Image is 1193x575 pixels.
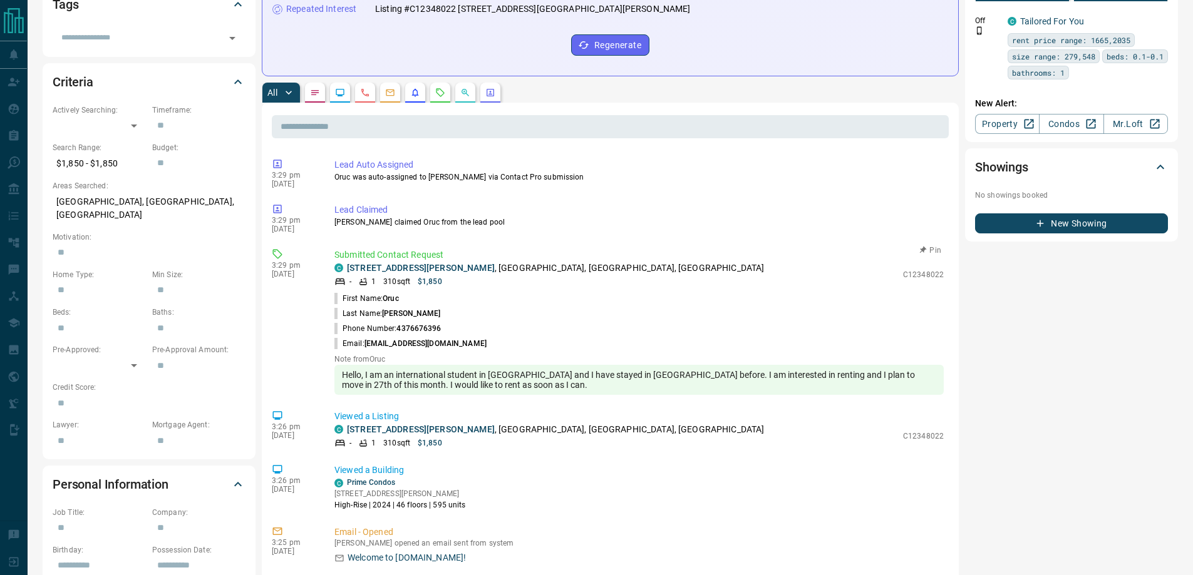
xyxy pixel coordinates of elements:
p: Credit Score: [53,382,245,393]
p: No showings booked [975,190,1168,201]
a: Property [975,114,1040,134]
p: Job Title: [53,507,146,518]
p: Note from Oruc [334,355,944,364]
div: condos.ca [334,425,343,434]
p: - [349,437,351,449]
p: Motivation: [53,232,245,243]
p: 3:29 pm [272,171,316,180]
p: 310 sqft [383,437,410,449]
a: Mr.Loft [1103,114,1168,134]
p: All [267,88,277,97]
p: , [GEOGRAPHIC_DATA], [GEOGRAPHIC_DATA], [GEOGRAPHIC_DATA] [347,423,764,436]
span: rent price range: 1665,2035 [1012,34,1130,46]
div: Hello, I am an international student in [GEOGRAPHIC_DATA] and I have stayed in [GEOGRAPHIC_DATA] ... [334,365,944,395]
svg: Agent Actions [485,88,495,98]
p: $1,850 [418,437,442,449]
p: Areas Searched: [53,180,245,191]
button: Regenerate [571,34,649,56]
svg: Requests [435,88,445,98]
span: [PERSON_NAME] [382,309,440,318]
p: Possession Date: [152,544,245,556]
p: Beds: [53,307,146,318]
svg: Emails [385,88,395,98]
p: Last Name: [334,308,441,319]
p: C12348022 [903,269,944,280]
p: 3:26 pm [272,476,316,485]
svg: Push Notification Only [975,26,984,35]
h2: Showings [975,157,1028,177]
p: Baths: [152,307,245,318]
p: [DATE] [272,270,316,278]
p: [STREET_ADDRESS][PERSON_NAME] [334,488,466,499]
h2: Criteria [53,72,93,92]
p: Pre-Approved: [53,344,146,355]
p: Min Size: [152,269,245,280]
a: [STREET_ADDRESS][PERSON_NAME] [347,263,495,273]
p: [DATE] [272,180,316,188]
p: Birthday: [53,544,146,556]
svg: Lead Browsing Activity [335,88,345,98]
p: 3:29 pm [272,261,316,270]
p: Phone Number: [334,323,442,334]
a: Tailored For You [1020,16,1084,26]
p: Repeated Interest [286,3,356,16]
svg: Opportunities [460,88,470,98]
p: Lawyer: [53,419,146,430]
span: 4376676396 [396,324,441,333]
svg: Calls [360,88,370,98]
p: 3:26 pm [272,422,316,431]
p: Viewed a Listing [334,410,944,423]
div: Showings [975,152,1168,182]
span: Oruc [383,294,398,303]
p: Email: [334,338,487,349]
p: [PERSON_NAME] claimed Oruc from the lead pool [334,216,944,228]
p: Welcome to [DOMAIN_NAME]! [348,551,466,564]
p: Viewed a Building [334,464,944,477]
p: Mortgage Agent: [152,419,245,430]
span: bathrooms: 1 [1012,66,1065,79]
p: Email - Opened [334,526,944,539]
p: 310 sqft [383,276,410,287]
svg: Notes [310,88,320,98]
p: First Name: [334,293,399,304]
p: Listing #C12348022 [STREET_ADDRESS][GEOGRAPHIC_DATA][PERSON_NAME] [375,3,691,16]
p: Budget: [152,142,245,153]
p: Search Range: [53,142,146,153]
p: Lead Auto Assigned [334,158,944,171]
h2: Personal Information [53,474,168,494]
p: [DATE] [272,431,316,440]
p: New Alert: [975,97,1168,110]
p: 3:29 pm [272,216,316,225]
p: $1,850 [418,276,442,287]
p: C12348022 [903,430,944,442]
div: condos.ca [334,479,343,487]
p: , [GEOGRAPHIC_DATA], [GEOGRAPHIC_DATA], [GEOGRAPHIC_DATA] [347,262,764,275]
p: Timeframe: [152,104,245,116]
button: New Showing [975,213,1168,233]
p: High-Rise | 2024 | 46 floors | 595 units [334,499,466,511]
p: Actively Searching: [53,104,146,116]
div: Criteria [53,67,245,97]
div: Personal Information [53,469,245,499]
svg: Listing Alerts [410,88,420,98]
p: [PERSON_NAME] opened an email sent from system [334,539,944,547]
p: - [349,276,351,287]
span: beds: 0.1-0.1 [1107,50,1164,63]
p: [DATE] [272,547,316,556]
p: Off [975,15,1000,26]
a: Condos [1039,114,1103,134]
p: $1,850 - $1,850 [53,153,146,174]
div: condos.ca [1008,17,1016,26]
div: condos.ca [334,263,343,272]
p: Oruc was auto-assigned to [PERSON_NAME] via Contact Pro submission [334,171,944,183]
p: Submitted Contact Request [334,248,944,262]
p: 1 [371,276,376,287]
button: Open [224,29,241,47]
p: 3:25 pm [272,538,316,547]
p: Home Type: [53,269,146,280]
a: [STREET_ADDRESS][PERSON_NAME] [347,424,495,434]
p: Lead Claimed [334,203,944,216]
a: Prime Condos [347,478,395,487]
button: Pin [912,245,949,256]
span: size range: 279,548 [1012,50,1095,63]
